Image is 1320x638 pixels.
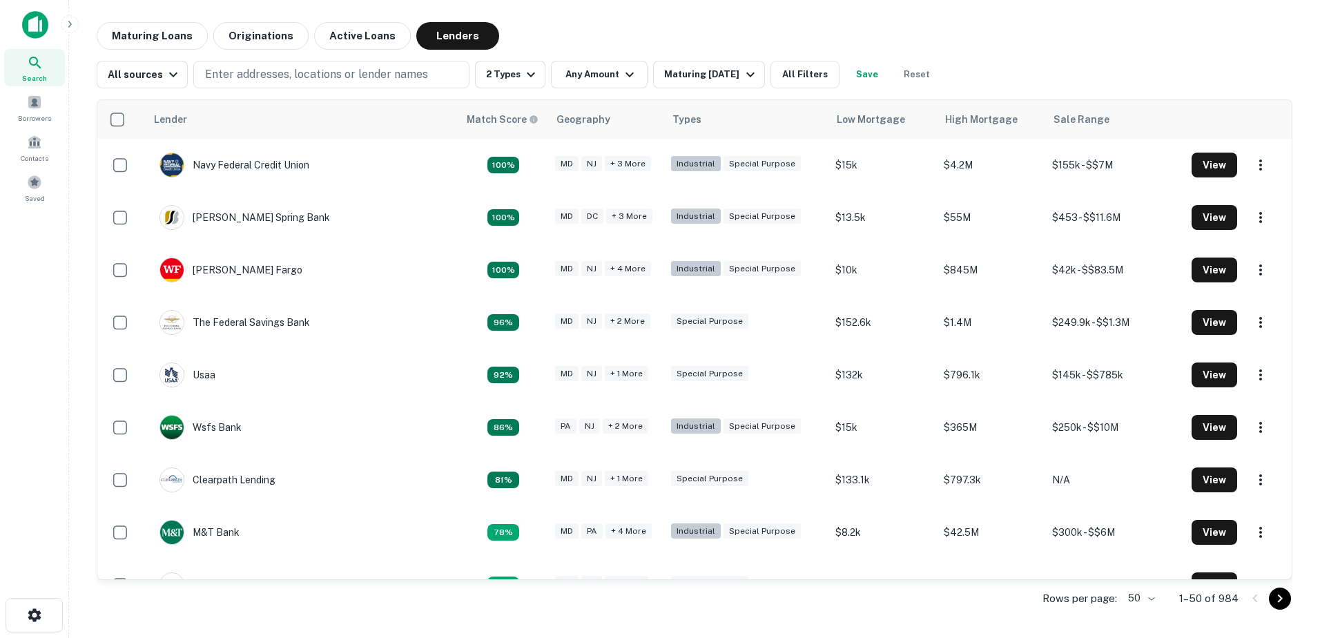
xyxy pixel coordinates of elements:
td: $42k - $$83.5M [1045,244,1185,296]
img: picture [160,311,184,334]
a: Contacts [4,129,65,166]
div: MD [555,523,579,539]
div: Types [672,111,701,128]
td: $55M [937,191,1045,244]
th: Types [664,100,828,139]
th: Capitalize uses an advanced AI algorithm to match your search with the best lender. The match sco... [458,100,548,139]
img: picture [160,206,184,229]
div: Industrial [671,418,721,434]
div: NJ [579,418,600,434]
td: $250k - $$10M [1045,401,1185,454]
img: picture [160,258,184,282]
button: View [1192,415,1237,440]
div: Capitalize uses an advanced AI algorithm to match your search with the best lender. The match sco... [487,472,519,488]
div: PA [581,523,603,539]
div: MD [555,261,579,277]
div: Special Purpose [671,471,748,487]
div: MD [555,313,579,329]
td: $365M [937,401,1045,454]
button: View [1192,520,1237,545]
th: High Mortgage [937,100,1045,139]
div: Industrial [671,523,721,539]
button: Maturing [DATE] [653,61,764,88]
div: Borrowers [4,89,65,126]
div: The Federal Savings Bank [159,310,310,335]
div: Capitalize uses an advanced AI algorithm to match your search with the best lender. The match sco... [487,157,519,173]
td: $8.2k [828,506,937,559]
button: View [1192,310,1237,335]
td: $1.4M [937,296,1045,349]
span: Contacts [21,153,48,164]
button: Enter addresses, locations or lender names [193,61,469,88]
img: picture [160,573,184,597]
div: Capitalize uses an advanced AI algorithm to match your search with the best lender. The match sco... [487,209,519,226]
div: + 2 more [605,313,650,329]
div: Capitalize uses an advanced AI algorithm to match your search with the best lender. The match sco... [487,577,519,593]
button: All sources [97,61,188,88]
div: Capitalize uses an advanced AI algorithm to match your search with the best lender. The match sco... [487,314,519,331]
div: + 1 more [605,471,648,487]
div: MD [555,576,579,592]
div: Industrial [671,209,721,224]
button: Lenders [416,22,499,50]
div: Village Capital & Investment LLC [159,572,340,597]
td: $845M [937,244,1045,296]
th: Sale Range [1045,100,1185,139]
td: $133.1k [828,454,937,506]
div: [PERSON_NAME] Fargo [159,258,302,282]
div: Low Mortgage [837,111,905,128]
iframe: Chat Widget [1251,528,1320,594]
div: NJ [581,366,602,382]
div: + 3 more [605,156,651,172]
div: All sources [108,66,182,83]
td: $797.3k [937,454,1045,506]
div: Usaa [159,362,215,387]
th: Low Mortgage [828,100,937,139]
div: NJ [581,576,602,592]
p: 1–50 of 984 [1179,590,1239,607]
div: Special Purpose [724,418,801,434]
div: Geography [556,111,610,128]
div: Wsfs Bank [159,415,242,440]
a: Saved [4,169,65,206]
div: MD [555,156,579,172]
div: + 2 more [603,418,648,434]
button: Maturing Loans [97,22,208,50]
div: Special Purpose [724,209,801,224]
td: $796.1k [937,349,1045,401]
td: $152.6k [828,296,937,349]
div: MD [555,209,579,224]
th: Geography [548,100,664,139]
div: Lender [154,111,187,128]
img: picture [160,521,184,544]
button: Active Loans [314,22,411,50]
div: Capitalize uses an advanced AI algorithm to match your search with the best lender. The match sco... [487,367,519,383]
div: + 4 more [605,523,652,539]
td: $132k [828,349,937,401]
button: View [1192,258,1237,282]
a: Search [4,49,65,86]
img: capitalize-icon.png [22,11,48,39]
span: Saved [25,193,45,204]
div: Capitalize uses an advanced AI algorithm to match your search with the best lender. The match sco... [487,419,519,436]
img: picture [160,468,184,492]
div: Industrial [671,261,721,277]
div: Capitalize uses an advanced AI algorithm to match your search with the best lender. The match sco... [487,524,519,541]
div: 50 [1123,588,1157,608]
button: View [1192,153,1237,177]
div: Clearpath Lending [159,467,275,492]
th: Lender [146,100,458,139]
div: High Mortgage [945,111,1018,128]
div: [PERSON_NAME] Spring Bank [159,205,330,230]
td: $4.2M [937,139,1045,191]
div: Special Purpose [671,576,748,592]
div: Navy Federal Credit Union [159,153,309,177]
button: All Filters [770,61,839,88]
div: MD [555,471,579,487]
div: + 4 more [605,261,651,277]
td: N/A [1045,559,1185,611]
p: Enter addresses, locations or lender names [205,66,428,83]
